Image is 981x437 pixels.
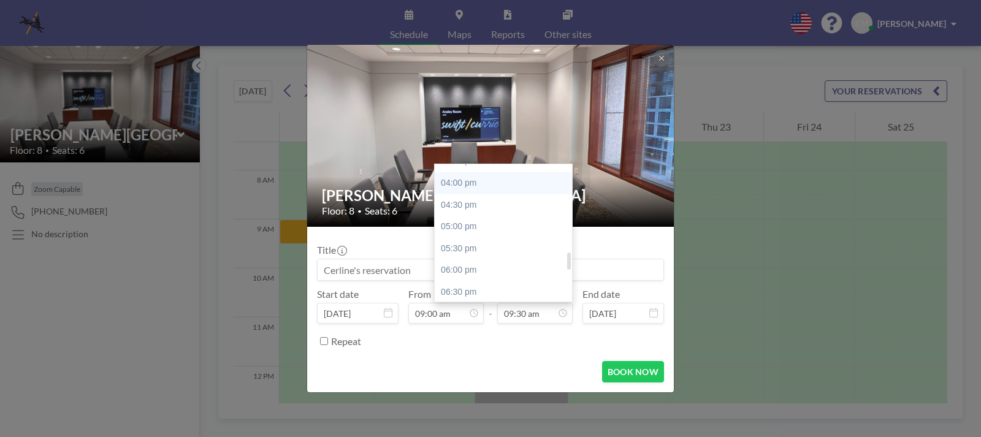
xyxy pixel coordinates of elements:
[489,292,492,319] span: -
[435,281,578,303] div: 06:30 pm
[317,244,346,256] label: Title
[317,288,359,300] label: Start date
[318,259,663,280] input: Cerline's reservation
[435,259,578,281] div: 06:00 pm
[331,335,361,348] label: Repeat
[435,238,578,260] div: 05:30 pm
[602,361,664,382] button: BOOK NOW
[322,205,354,217] span: Floor: 8
[365,205,397,217] span: Seats: 6
[408,288,431,300] label: From
[357,207,362,216] span: •
[435,194,578,216] div: 04:30 pm
[322,186,660,205] h2: [PERSON_NAME][GEOGRAPHIC_DATA]
[435,216,578,238] div: 05:00 pm
[582,288,620,300] label: End date
[435,172,578,194] div: 04:00 pm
